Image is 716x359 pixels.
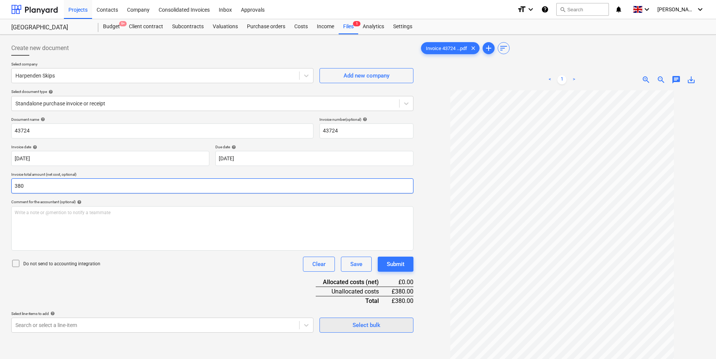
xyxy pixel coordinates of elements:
input: Due date not specified [215,151,413,166]
i: Knowledge base [541,5,549,14]
i: format_size [517,5,526,14]
div: Select bulk [353,320,380,330]
a: Files1 [339,19,358,34]
i: keyboard_arrow_down [526,5,535,14]
div: Due date [215,145,413,149]
span: Create new document [11,44,69,53]
button: Save [341,257,372,272]
span: chat [672,75,681,84]
span: zoom_in [642,75,651,84]
span: [PERSON_NAME] [657,6,695,12]
div: Clear [312,259,325,269]
a: Valuations [208,19,242,34]
span: help [230,145,236,149]
div: Unallocated costs [316,287,391,296]
a: Page 1 is your current page [557,75,566,84]
input: Invoice total amount (net cost, optional) [11,178,413,193]
span: zoom_out [657,75,666,84]
a: Costs [290,19,312,34]
a: Income [312,19,339,34]
button: Clear [303,257,335,272]
span: Invoice 43724 ...pdf [421,46,472,51]
i: keyboard_arrow_down [642,5,651,14]
div: £380.00 [391,287,413,296]
input: Invoice number [319,123,413,138]
input: Invoice date not specified [11,151,209,166]
input: Document name [11,123,313,138]
span: 9+ [119,21,127,26]
div: Submit [387,259,404,269]
a: Client contract [124,19,168,34]
div: Invoice 43724 ...pdf [421,42,480,54]
div: Comment for the accountant (optional) [11,199,413,204]
div: £380.00 [391,296,413,305]
div: Budget [98,19,124,34]
div: Select document type [11,89,413,94]
span: search [560,6,566,12]
span: help [47,90,53,94]
div: Total [316,296,391,305]
p: Select company [11,62,313,68]
button: Search [556,3,609,16]
div: Invoice number (optional) [319,117,413,122]
a: Next page [569,75,578,84]
div: Allocated costs (net) [316,278,391,287]
span: 1 [353,21,360,26]
i: notifications [615,5,622,14]
span: help [31,145,37,149]
div: Save [350,259,362,269]
iframe: Chat Widget [678,323,716,359]
button: Submit [378,257,413,272]
div: Invoice date [11,145,209,149]
a: Settings [389,19,417,34]
div: Add new company [344,71,389,81]
div: £0.00 [391,278,413,287]
a: Previous page [545,75,554,84]
span: help [361,117,367,122]
span: save_alt [687,75,696,84]
span: help [49,311,55,316]
i: keyboard_arrow_down [696,5,705,14]
div: Select line-items to add [11,311,313,316]
a: Subcontracts [168,19,208,34]
span: sort [499,44,508,53]
span: clear [469,44,478,53]
p: Do not send to accounting integration [23,261,100,267]
div: [GEOGRAPHIC_DATA] [11,24,89,32]
button: Select bulk [319,318,413,333]
a: Budget9+ [98,19,124,34]
button: Add new company [319,68,413,83]
span: add [484,44,493,53]
div: Document name [11,117,313,122]
span: help [76,200,82,204]
p: Invoice total amount (net cost, optional) [11,172,413,178]
a: Analytics [358,19,389,34]
span: help [39,117,45,122]
div: Files [339,19,358,34]
a: Purchase orders [242,19,290,34]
